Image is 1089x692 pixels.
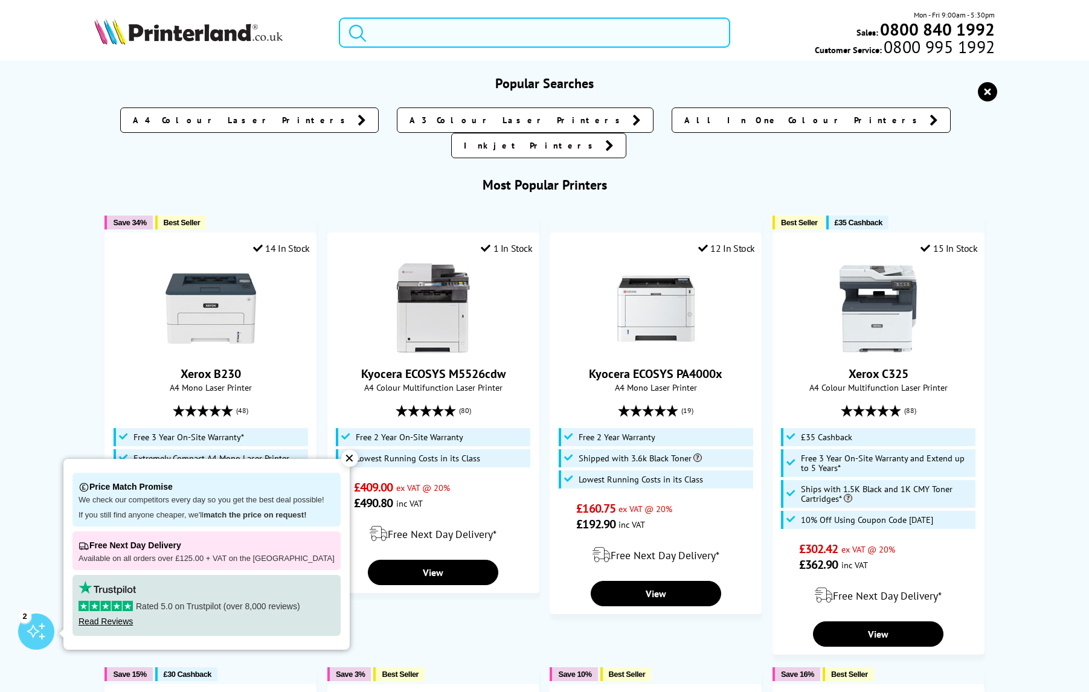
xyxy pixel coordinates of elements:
[579,453,702,463] span: Shipped with 3.6k Black Toner
[354,479,393,495] span: £409.00
[591,581,721,606] a: View
[94,18,324,47] a: Printerland Logo
[120,107,379,133] a: A4 Colour Laser Printers
[914,9,995,21] span: Mon - Fri 9:00am - 5:30pm
[113,218,146,227] span: Save 34%
[79,537,335,554] p: Free Next Day Delivery
[799,557,838,572] span: £362.90
[779,382,978,393] span: A4 Colour Multifunction Laser Printer
[368,560,498,585] a: View
[94,75,995,92] h3: Popular Searches
[684,114,924,126] span: All In One Colour Printers
[155,667,217,681] button: £30 Cashback
[79,495,335,505] p: We check our competitors every day so you get the best deal possible!
[111,382,310,393] span: A4 Mono Laser Printer
[835,218,882,227] span: £35 Cashback
[373,667,425,681] button: Best Seller
[464,139,599,152] span: Inkjet Printers
[813,621,943,647] a: View
[841,559,868,571] span: inc VAT
[849,366,908,382] a: Xerox C325
[451,133,626,158] a: Inkjet Printers
[354,495,393,511] span: £490.80
[779,578,978,612] div: modal_delivery
[204,510,306,519] strong: match the price on request!
[382,670,419,679] span: Best Seller
[18,609,31,623] div: 2
[579,432,655,442] span: Free 2 Year Warranty
[880,18,995,40] b: 0800 840 1992
[618,519,645,530] span: inc VAT
[104,216,152,229] button: Save 34%
[133,432,244,442] span: Free 3 Year On-Site Warranty*
[815,41,995,56] span: Customer Service:
[833,263,924,354] img: Xerox C325
[781,218,818,227] span: Best Seller
[609,670,646,679] span: Best Seller
[459,399,471,422] span: (80)
[799,541,838,557] span: £302.42
[801,484,972,504] span: Ships with 1.5K Black and 1K CMY Toner Cartridges*
[356,432,463,442] span: Free 2 Year On-Site Warranty
[388,344,478,356] a: Kyocera ECOSYS M5526cdw
[841,543,895,555] span: ex VAT @ 20%
[481,242,533,254] div: 1 In Stock
[79,479,335,495] p: Price Match Promise
[165,263,256,354] img: Xerox B230
[576,501,615,516] span: £160.75
[826,216,888,229] button: £35 Cashback
[801,515,933,525] span: 10% Off Using Coupon Code [DATE]
[410,114,626,126] span: A3 Colour Laser Printers
[672,107,951,133] a: All In One Colour Printers
[334,382,533,393] span: A4 Colour Multifunction Laser Printer
[611,263,701,354] img: Kyocera ECOSYS PA4000x
[79,617,133,626] a: Read Reviews
[576,516,615,532] span: £192.90
[396,498,423,509] span: inc VAT
[79,554,335,564] p: Available on all orders over £125.00 + VAT on the [GEOGRAPHIC_DATA]
[327,667,371,681] button: Save 3%
[236,399,248,422] span: (48)
[600,667,652,681] button: Best Seller
[388,263,478,354] img: Kyocera ECOSYS M5526cdw
[165,344,256,356] a: Xerox B230
[556,538,755,572] div: modal_delivery
[356,453,480,463] span: Lowest Running Costs in its Class
[698,242,755,254] div: 12 In Stock
[589,366,722,382] a: Kyocera ECOSYS PA4000x
[618,503,672,514] span: ex VAT @ 20%
[79,510,335,521] p: If you still find anyone cheaper, we'll
[155,216,207,229] button: Best Seller
[773,667,820,681] button: Save 16%
[79,581,136,595] img: trustpilot rating
[113,670,146,679] span: Save 15%
[831,670,868,679] span: Best Seller
[133,114,352,126] span: A4 Colour Laser Printers
[856,27,878,38] span: Sales:
[396,482,450,493] span: ex VAT @ 20%
[801,432,852,442] span: £35 Cashback
[334,517,533,551] div: modal_delivery
[773,216,824,229] button: Best Seller
[79,601,335,612] p: Rated 5.0 on Trustpilot (over 8,000 reviews)
[920,242,977,254] div: 15 In Stock
[164,670,211,679] span: £30 Cashback
[339,18,730,48] input: Search product or brand
[361,366,506,382] a: Kyocera ECOSYS M5526cdw
[579,475,703,484] span: Lowest Running Costs in its Class
[833,344,924,356] a: Xerox C325
[781,670,814,679] span: Save 16%
[94,18,283,45] img: Printerland Logo
[681,399,693,422] span: (19)
[904,399,916,422] span: (88)
[558,670,591,679] span: Save 10%
[164,218,201,227] span: Best Seller
[341,450,358,467] div: ✕
[181,366,241,382] a: Xerox B230
[611,344,701,356] a: Kyocera ECOSYS PA4000x
[397,107,654,133] a: A3 Colour Laser Printers
[79,601,133,611] img: stars-5.svg
[253,242,310,254] div: 14 In Stock
[556,382,755,393] span: A4 Mono Laser Printer
[801,453,972,473] span: Free 3 Year On-Site Warranty and Extend up to 5 Years*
